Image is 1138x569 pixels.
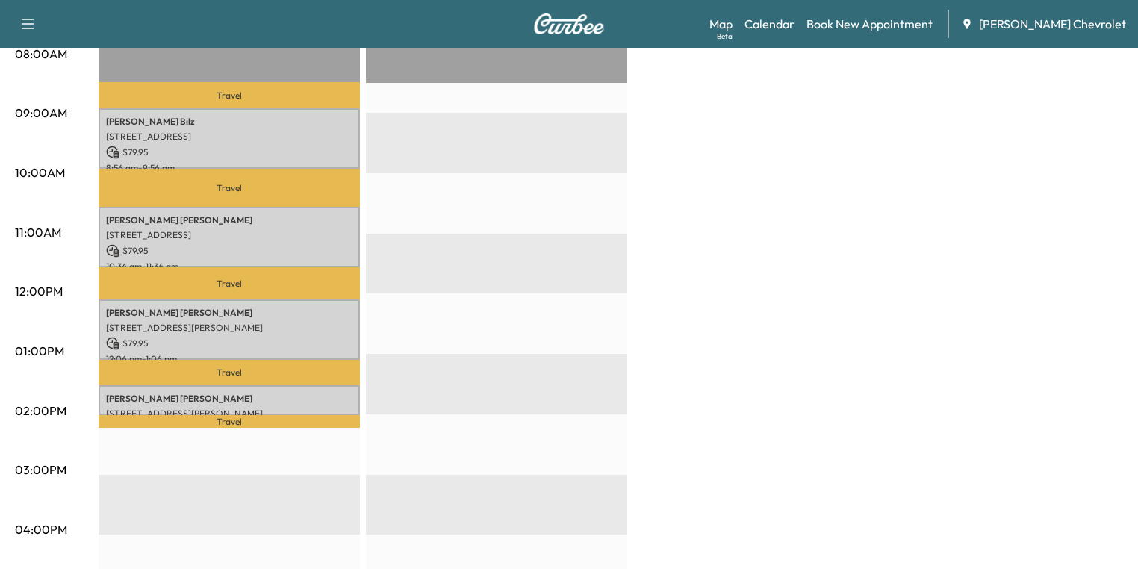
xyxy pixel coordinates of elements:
[106,322,352,334] p: [STREET_ADDRESS][PERSON_NAME]
[979,15,1126,33] span: [PERSON_NAME] Chevrolet
[106,116,352,128] p: [PERSON_NAME] Bilz
[106,393,352,405] p: [PERSON_NAME] [PERSON_NAME]
[106,214,352,226] p: [PERSON_NAME] [PERSON_NAME]
[106,408,352,420] p: [STREET_ADDRESS][PERSON_NAME]
[106,229,352,241] p: [STREET_ADDRESS]
[15,342,64,360] p: 01:00PM
[15,520,67,538] p: 04:00PM
[806,15,933,33] a: Book New Appointment
[106,244,352,258] p: $ 79.95
[99,415,360,428] p: Travel
[99,267,360,299] p: Travel
[106,146,352,159] p: $ 79.95
[15,282,63,300] p: 12:00PM
[106,337,352,350] p: $ 79.95
[99,169,360,207] p: Travel
[15,402,66,420] p: 02:00PM
[15,223,61,241] p: 11:00AM
[709,15,733,33] a: MapBeta
[744,15,795,33] a: Calendar
[15,164,65,181] p: 10:00AM
[106,353,352,365] p: 12:06 pm - 1:06 pm
[15,45,67,63] p: 08:00AM
[99,82,360,108] p: Travel
[15,104,67,122] p: 09:00AM
[533,13,605,34] img: Curbee Logo
[15,461,66,479] p: 03:00PM
[99,360,360,385] p: Travel
[106,261,352,273] p: 10:34 am - 11:34 am
[106,307,352,319] p: [PERSON_NAME] [PERSON_NAME]
[106,162,352,174] p: 8:56 am - 9:56 am
[717,31,733,42] div: Beta
[106,131,352,143] p: [STREET_ADDRESS]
